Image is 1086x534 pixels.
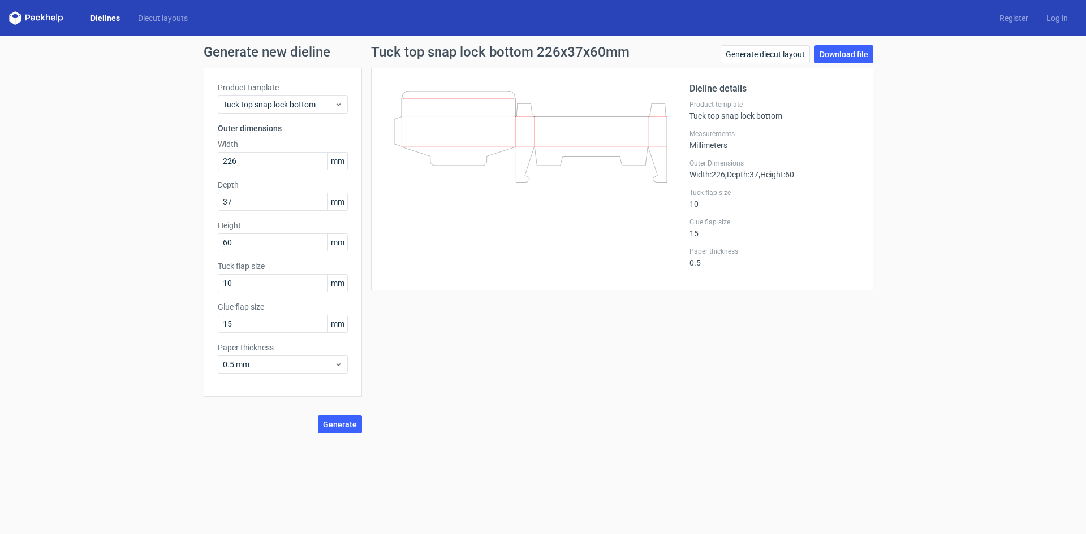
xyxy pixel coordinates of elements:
span: Width : 226 [689,170,725,179]
label: Depth [218,179,348,190]
label: Height [218,220,348,231]
label: Glue flap size [218,301,348,312]
span: mm [327,193,347,210]
a: Register [990,12,1037,24]
span: 0.5 mm [223,359,334,370]
span: mm [327,275,347,292]
a: Generate diecut layout [721,45,810,63]
div: 0.5 [689,247,859,267]
label: Paper thickness [218,342,348,353]
span: Generate [323,420,357,428]
a: Diecut layouts [129,12,197,24]
label: Outer Dimensions [689,159,859,168]
h3: Outer dimensions [218,123,348,134]
h2: Dieline details [689,82,859,95]
label: Measurements [689,129,859,138]
button: Generate [318,415,362,433]
span: Tuck top snap lock bottom [223,99,334,110]
div: 15 [689,218,859,238]
h1: Tuck top snap lock bottom 226x37x60mm [371,45,630,59]
label: Paper thickness [689,247,859,256]
span: , Depth : 37 [725,170,759,179]
a: Dielines [81,12,129,24]
div: 10 [689,188,859,209]
div: Millimeters [689,129,859,150]
span: mm [327,234,347,251]
label: Tuck flap size [689,188,859,197]
label: Tuck flap size [218,261,348,272]
a: Log in [1037,12,1077,24]
span: mm [327,315,347,332]
label: Product template [689,100,859,109]
label: Width [218,138,348,150]
h1: Generate new dieline [204,45,882,59]
span: , Height : 60 [759,170,794,179]
label: Glue flap size [689,218,859,227]
a: Download file [815,45,873,63]
div: Tuck top snap lock bottom [689,100,859,120]
span: mm [327,153,347,170]
label: Product template [218,82,348,93]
